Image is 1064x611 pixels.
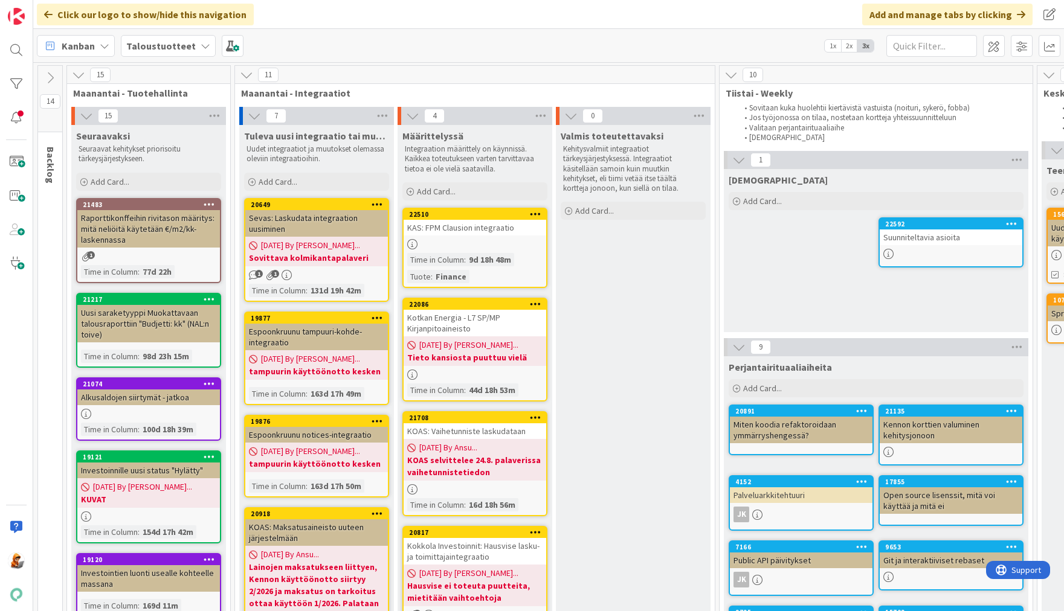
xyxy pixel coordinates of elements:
span: : [431,270,433,283]
img: MH [8,552,25,569]
div: Espoonkruunu tampuuri-kohde-integraatio [245,324,388,350]
div: 17855 [885,478,1022,486]
div: Raporttikonffeihin rivitason määritys: mitä neliöitä käytetään €/m2/kk-laskennassa [77,210,220,248]
a: 19876Espoonkruunu notices-integraatio[DATE] By [PERSON_NAME]...tampuurin käyttöönotto keskenTime ... [244,415,389,497]
span: Add Card... [575,205,614,216]
b: tampuurin käyttöönotto kesken [249,458,384,470]
span: Tuleva uusi integraatio tai muutos [244,130,389,142]
div: 20891Miten koodia refaktoroidaan ymmärryshengessä? [730,406,872,443]
span: 3x [857,40,874,52]
div: 4152 [735,478,872,486]
span: Muistilista [729,174,828,186]
div: 22086 [404,299,546,310]
div: 22592 [880,219,1022,229]
div: 98d 23h 15m [140,350,192,363]
div: Time in Column [249,284,306,297]
div: Alkusaldojen siirtymät - jatkoa [77,389,220,405]
a: 19877Espoonkruunu tampuuri-kohde-integraatio[DATE] By [PERSON_NAME]...tampuurin käyttöönotto kesk... [244,312,389,405]
span: : [306,284,308,297]
span: Maanantai - Tuotehallinta [73,87,215,99]
div: 21135Kennon korttien valuminen kehitysjonoon [880,406,1022,443]
div: Espoonkruunu notices-integraatio [245,427,388,443]
span: 15 [90,68,111,82]
div: 19121 [83,453,220,461]
span: Tiistai - Weekly [726,87,1017,99]
div: 17855 [880,476,1022,487]
div: Click our logo to show/hide this navigation [37,4,254,25]
div: Sevas: Laskudata integraation uusiminen [245,210,388,237]
div: 22510 [404,209,546,220]
div: 7166 [735,543,872,551]
div: Finance [433,270,469,283]
div: 19120 [77,554,220,565]
a: 22510KAS: FPM Clausion integraatioTime in Column:9d 18h 48mTuote:Finance [402,208,547,288]
div: 19876 [245,416,388,427]
span: Support [25,2,55,16]
div: Suunniteltavia asioita [880,229,1022,245]
b: KUVAT [81,493,216,505]
span: [DATE] By [PERSON_NAME]... [93,481,192,493]
div: 17855Open source lisenssit, mitä voi käyttää ja mitä ei [880,476,1022,514]
span: Valmis toteutettavaksi [561,130,663,142]
div: Open source lisenssit, mitä voi käyttää ja mitä ei [880,487,1022,514]
div: 100d 18h 39m [140,423,196,436]
div: 7166Public API päivitykset [730,542,872,568]
a: 9653Git ja interaktiiviset rebaset [879,540,1024,590]
span: : [464,383,466,397]
input: Quick Filter... [886,35,977,57]
div: 22510KAS: FPM Clausion integraatio [404,209,546,235]
span: : [138,423,140,436]
span: [DATE] By Ansu... [419,441,477,454]
span: 1 [271,270,279,278]
div: 21074 [77,379,220,389]
div: 9d 18h 48m [466,253,514,266]
div: Public API päivitykset [730,552,872,568]
div: 21708 [404,412,546,423]
span: : [138,525,140,539]
div: 21135 [880,406,1022,417]
b: tampuurin käyttöönotto kesken [249,365,384,377]
div: 20817 [404,527,546,538]
img: avatar [8,586,25,603]
div: Add and manage tabs by clicking [862,4,1033,25]
a: 20649Sevas: Laskudata integraation uusiminen[DATE] By [PERSON_NAME]...Sovittava kolmikantapalaver... [244,198,389,302]
div: 19876Espoonkruunu notices-integraatio [245,416,388,443]
div: JK [730,507,872,522]
div: 21074Alkusaldojen siirtymät - jatkoa [77,379,220,405]
div: 16d 18h 56m [466,498,518,511]
div: 44d 18h 53m [466,383,518,397]
a: 20891Miten koodia refaktoroidaan ymmärryshengessä? [729,405,874,455]
div: 154d 17h 42m [140,525,196,539]
div: 20817 [409,528,546,537]
div: 9653 [880,542,1022,552]
b: Taloustuotteet [126,40,196,52]
span: : [464,253,466,266]
span: Add Card... [743,383,782,394]
span: 4 [424,109,445,123]
div: 20918KOAS: Maksatusaineisto uuteen järjestelmään [245,508,388,546]
div: Kokkola Investoinnit: Hausvise lasku- ja toimittajaintegraatio [404,538,546,565]
a: 7166Public API päivityksetJK [729,540,874,596]
div: Time in Column [407,498,464,511]
div: 21217 [83,295,220,304]
div: 21135 [885,407,1022,415]
div: 20817Kokkola Investoinnit: Hausvise lasku- ja toimittajaintegraatio [404,527,546,565]
div: Time in Column [81,265,138,278]
span: Määrittelyssä [402,130,463,142]
div: 163d 17h 50m [308,479,364,493]
div: Time in Column [249,387,306,400]
p: Integraation määrittely on käynnissä. Kaikkea toteutukseen varten tarvittavaa tietoa ei ole vielä... [405,144,545,174]
div: 21074 [83,380,220,388]
p: Seuraavat kehitykset priorisoitu tärkeysjärjestykseen. [79,144,219,164]
div: 20891 [735,407,872,415]
span: Add Card... [417,186,456,197]
span: [DATE] By Ansu... [261,548,319,561]
a: 22592Suunniteltavia asioita [879,217,1024,267]
div: 19121 [77,452,220,462]
li: Valitaan perjantairituaaliaihe [738,123,1019,133]
div: 19877 [251,314,388,322]
span: : [138,350,140,363]
a: 21217Uusi saraketyyppi Muokattavaan talousraporttiin "Budjetti: kk" (NAL:n toive)Time in Column:9... [76,293,221,368]
div: KOAS: Vaihetunniste laskudataan [404,423,546,439]
div: 21483 [83,200,220,209]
